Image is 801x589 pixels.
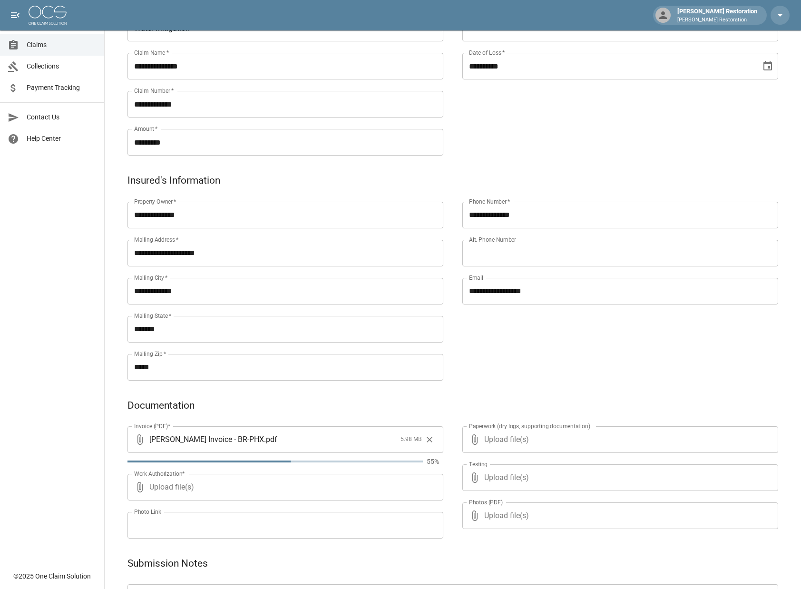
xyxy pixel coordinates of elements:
[134,312,171,320] label: Mailing State
[134,49,169,57] label: Claim Name
[27,83,97,93] span: Payment Tracking
[134,274,168,282] label: Mailing City
[469,197,510,206] label: Phone Number
[469,422,590,430] label: Paperwork (dry logs, supporting documentation)
[27,112,97,122] span: Contact Us
[469,460,488,468] label: Testing
[400,435,421,444] span: 5.98 MB
[484,464,752,491] span: Upload file(s)
[27,40,97,50] span: Claims
[134,470,185,478] label: Work Authorization*
[677,16,757,24] p: [PERSON_NAME] Restoration
[149,434,264,445] span: [PERSON_NAME] Invoice - BR-PHX
[27,134,97,144] span: Help Center
[674,7,761,24] div: [PERSON_NAME] Restoration
[134,125,158,133] label: Amount
[134,508,161,516] label: Photo Link
[29,6,67,25] img: ocs-logo-white-transparent.png
[27,61,97,71] span: Collections
[264,434,277,445] span: . pdf
[134,236,178,244] label: Mailing Address
[134,197,176,206] label: Property Owner
[484,426,752,453] span: Upload file(s)
[758,57,777,76] button: Choose date, selected date is Aug 26, 2025
[484,502,752,529] span: Upload file(s)
[149,474,418,501] span: Upload file(s)
[13,571,91,581] div: © 2025 One Claim Solution
[469,49,505,57] label: Date of Loss
[469,498,503,506] label: Photos (PDF)
[134,350,166,358] label: Mailing Zip
[6,6,25,25] button: open drawer
[134,422,171,430] label: Invoice (PDF)*
[422,432,437,447] button: Clear
[469,274,483,282] label: Email
[469,236,516,244] label: Alt. Phone Number
[134,87,174,95] label: Claim Number
[427,457,443,466] p: 55%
